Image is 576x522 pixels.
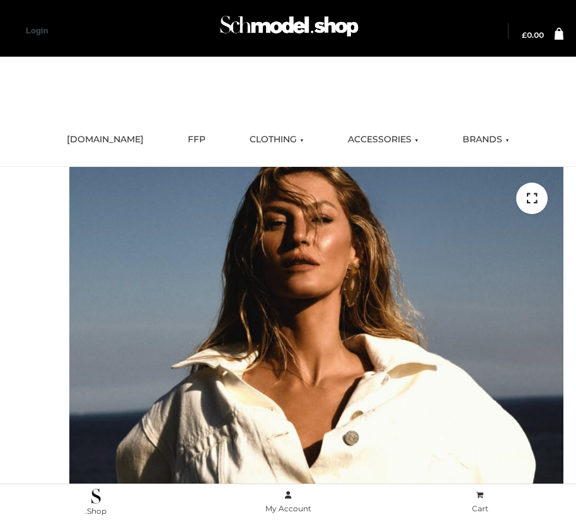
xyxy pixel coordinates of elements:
a: Cart [384,488,576,516]
a: My Account [192,488,384,516]
a: CLOTHING [240,126,313,154]
a: BRANDS [453,126,519,154]
img: Schmodel Admin 964 [217,7,362,52]
span: £ [522,30,527,40]
a: Schmodel Admin 964 [214,11,362,52]
bdi: 0.00 [522,30,544,40]
a: [DOMAIN_NAME] [57,126,153,154]
a: FFP [178,126,215,154]
span: .Shop [85,506,107,516]
a: £0.00 [522,31,544,39]
span: Cart [472,504,488,513]
a: Login [26,26,48,35]
img: .Shop [91,489,101,504]
span: My Account [265,504,311,513]
a: ACCESSORIES [338,126,428,154]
